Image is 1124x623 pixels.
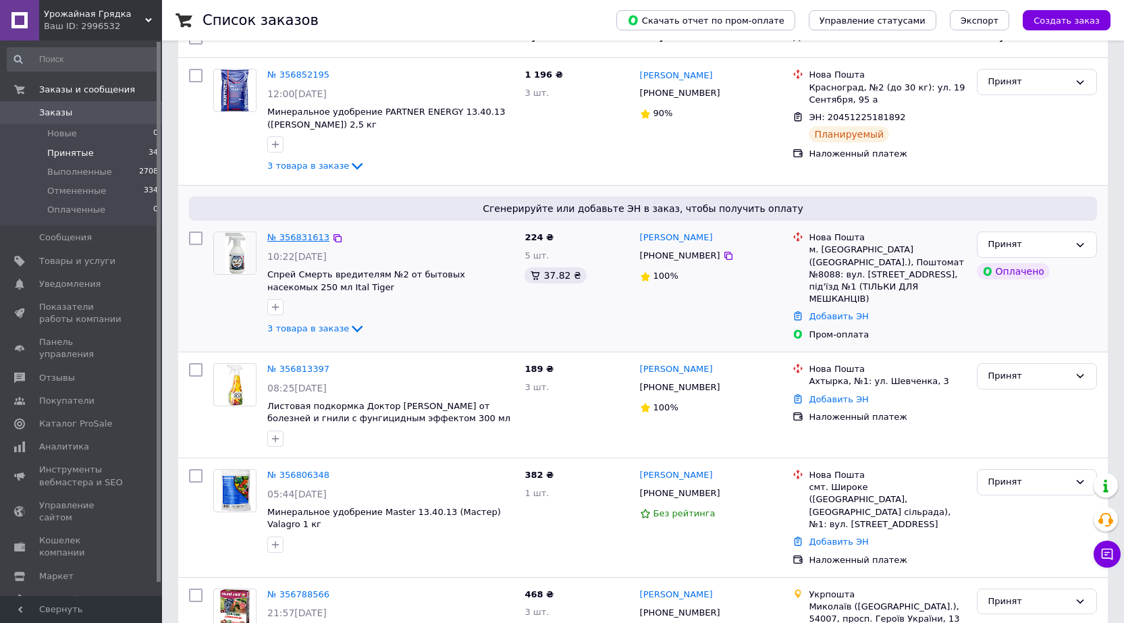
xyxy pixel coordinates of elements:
[213,232,257,275] a: Фото товару
[525,589,554,599] span: 468 ₴
[267,401,510,436] span: Листовая подкормка Доктор [PERSON_NAME] от болезней и гнили с фунгицидным эффектом 300 мл Гилея
[39,278,101,290] span: Уведомления
[627,14,784,26] span: Скачать отчет по пром-оплате
[39,107,72,119] span: Заказы
[39,336,125,360] span: Панель управления
[267,70,329,80] a: № 356852195
[809,82,965,106] div: Красноград, №2 (до 30 кг): ул. 19 Сентября, 95 а
[809,554,965,566] div: Наложенный платеж
[144,185,158,197] span: 334
[1023,10,1110,30] button: Создать заказ
[39,464,125,488] span: Инструменты вебмастера и SEO
[653,108,673,118] span: 90%
[149,147,158,159] span: 34
[809,375,965,387] div: Ахтырка, №1: ул. Шевченка, 3
[267,161,365,171] a: 3 товара в заказе
[961,16,998,26] span: Экспорт
[267,161,349,171] span: 3 товара в заказе
[39,535,125,559] span: Кошелек компании
[637,604,723,622] div: [PHONE_NUMBER]
[39,232,92,244] span: Сообщения
[153,204,158,216] span: 0
[637,379,723,396] div: [PHONE_NUMBER]
[809,148,965,160] div: Наложенный платеж
[39,84,135,96] span: Заказы и сообщения
[267,607,327,618] span: 21:57[DATE]
[653,508,716,518] span: Без рейтинга
[988,595,1069,609] div: Принят
[809,363,965,375] div: Нова Пошта
[525,267,586,283] div: 37.82 ₴
[809,232,965,244] div: Нова Пошта
[988,238,1069,252] div: Принят
[809,394,868,404] a: Добавить ЭН
[203,12,319,28] h1: Список заказов
[47,166,112,178] span: Выполненные
[39,499,125,524] span: Управление сайтом
[809,411,965,423] div: Наложенный платеж
[637,84,723,102] div: [PHONE_NUMBER]
[267,107,506,130] span: Минеральное удобрение PARTNER ENERGY 13.40.13 ([PERSON_NAME]) 2,5 кг
[809,112,905,122] span: ЭН: 20451225181892
[525,250,549,261] span: 5 шт.
[653,402,678,412] span: 100%
[267,364,329,374] a: № 356813397
[525,382,549,392] span: 3 шт.
[39,441,89,453] span: Аналитика
[139,166,158,178] span: 2708
[213,469,257,512] a: Фото товару
[640,70,713,82] a: [PERSON_NAME]
[47,128,77,140] span: Новые
[267,269,465,292] a: Спрей Смерть вредителям №2 от бытовых насекомых 250 мл Ital Tiger
[267,470,329,480] a: № 356806348
[525,232,554,242] span: 224 ₴
[809,126,889,142] div: Планируемый
[267,232,329,242] a: № 356831613
[809,469,965,481] div: Нова Пошта
[525,488,549,498] span: 1 шт.
[219,470,250,512] img: Фото товару
[44,20,162,32] div: Ваш ID: 2996532
[267,383,327,394] span: 08:25[DATE]
[153,128,158,140] span: 0
[267,323,365,333] a: 3 товара в заказе
[39,255,115,267] span: Товары и услуги
[640,232,713,244] a: [PERSON_NAME]
[194,202,1092,215] span: Сгенерируйте или добавьте ЭН в заказ, чтобы получить оплату
[267,589,329,599] a: № 356788566
[525,607,549,617] span: 3 шт.
[809,10,936,30] button: Управление статусами
[525,70,562,80] span: 1 196 ₴
[653,271,678,281] span: 100%
[39,570,74,583] span: Маркет
[47,185,106,197] span: Отмененные
[47,204,105,216] span: Оплаченные
[809,311,868,321] a: Добавить ЭН
[227,364,242,406] img: Фото товару
[267,323,349,333] span: 3 товара в заказе
[988,475,1069,489] div: Принят
[267,489,327,499] span: 05:44[DATE]
[525,364,554,374] span: 189 ₴
[820,16,926,26] span: Управление статусами
[977,263,1050,279] div: Оплачено
[267,251,327,262] span: 10:22[DATE]
[39,418,112,430] span: Каталог ProSale
[988,369,1069,383] div: Принят
[267,507,501,530] a: Минеральное удобрение Master 13.40.13 (Мастер) Valagro 1 кг
[637,485,723,502] div: [PHONE_NUMBER]
[640,589,713,601] a: [PERSON_NAME]
[267,88,327,99] span: 12:00[DATE]
[39,301,125,325] span: Показатели работы компании
[1009,15,1110,25] a: Создать заказ
[637,247,723,265] div: [PHONE_NUMBER]
[1034,16,1100,26] span: Создать заказ
[47,147,94,159] span: Принятые
[809,481,965,531] div: смт. Широке ([GEOGRAPHIC_DATA], [GEOGRAPHIC_DATA] сільрада), №1: вул. [STREET_ADDRESS]
[7,47,159,72] input: Поиск
[809,329,965,341] div: Пром-оплата
[221,70,248,111] img: Фото товару
[225,232,246,274] img: Фото товару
